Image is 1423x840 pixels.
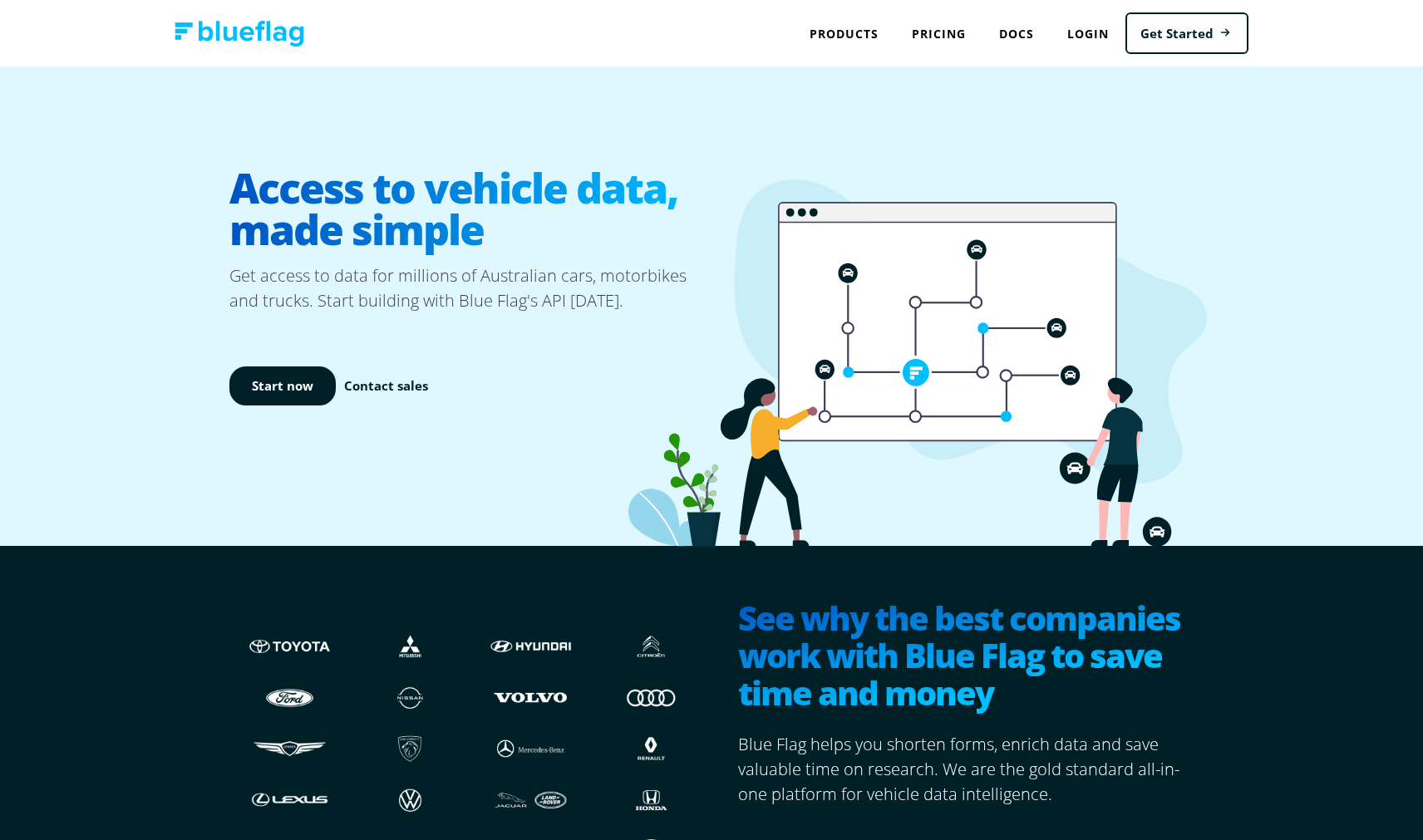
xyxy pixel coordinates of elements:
h1: Access to vehicle data, made simple [229,154,711,263]
div: Products [793,17,895,51]
h2: See why the best companies work with Blue Flag to save time and money [738,599,1194,715]
img: Volvo logo [487,681,574,713]
img: Renault logo [608,733,695,764]
img: Audi logo [608,681,695,713]
img: Lexus logo [246,784,333,816]
img: Hyundai logo [487,631,574,662]
a: Pricing [895,17,982,51]
img: Mercedes logo [487,733,574,764]
img: Genesis logo [246,733,333,764]
img: Nissan logo [367,681,454,713]
p: Blue Flag helps you shorten forms, enrich data and save valuable time on research. We are the gol... [738,732,1194,807]
img: Honda logo [608,784,695,816]
a: Contact sales [344,376,428,395]
a: Docs [982,17,1051,51]
a: Login to Blue Flag application [1051,17,1125,51]
img: Mistubishi logo [367,631,454,662]
img: Blue Flag logo [175,21,304,47]
img: Peugeot logo [367,733,454,764]
img: Citroen logo [608,631,695,662]
a: Start now [229,366,336,405]
img: Volkswagen logo [367,784,454,816]
p: Get access to data for millions of Australian cars, motorbikes and trucks. Start building with Bl... [229,263,711,313]
a: Get Started [1125,12,1248,55]
img: JLR logo [487,784,574,816]
img: Ford logo [246,681,333,713]
img: Toyota logo [246,631,333,662]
